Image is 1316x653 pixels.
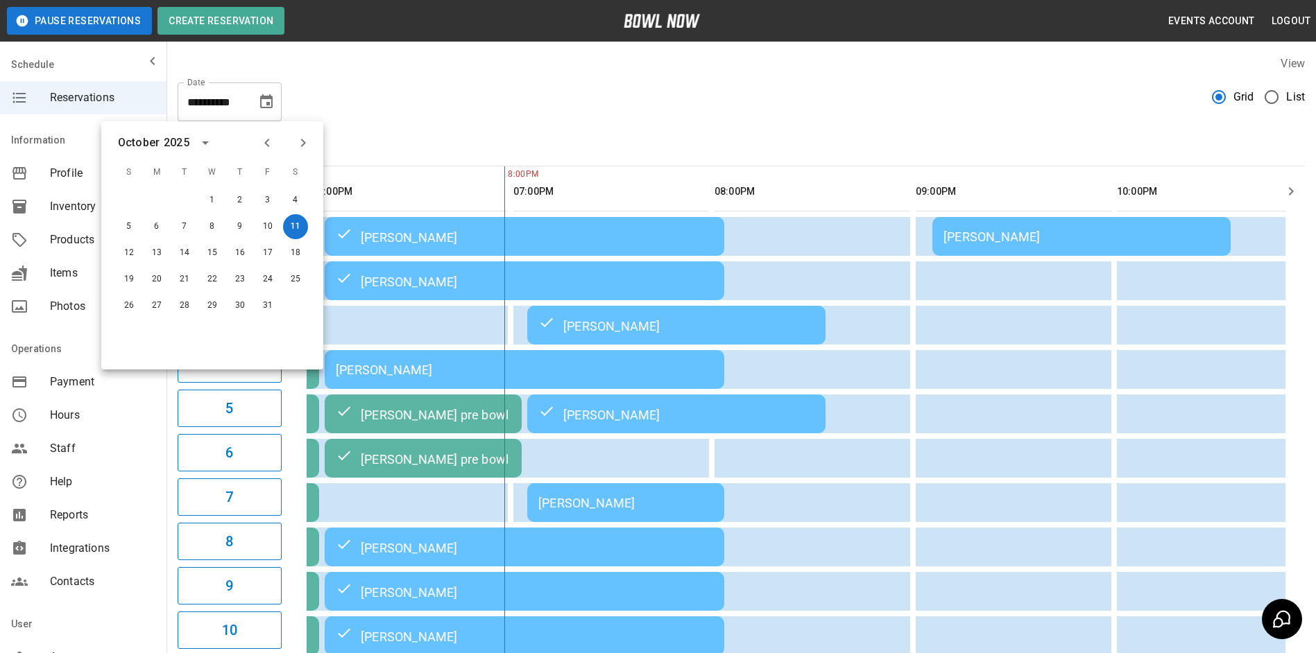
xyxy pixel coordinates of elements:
[943,229,1220,244] div: [PERSON_NAME]
[283,188,308,213] button: Oct 4, 2025
[178,478,282,516] button: 7
[283,159,308,186] span: S
[157,7,284,35] button: Create Reservation
[228,159,253,186] span: T
[336,363,713,377] div: [PERSON_NAME]
[336,406,511,422] div: [PERSON_NAME] pre bowl
[222,619,237,641] h6: 10
[178,523,282,560] button: 8
[228,214,253,239] button: Oct 9, 2025
[228,188,253,213] button: Oct 2, 2025
[200,159,225,186] span: W
[50,165,155,182] span: Profile
[1286,89,1305,105] span: List
[50,473,155,490] span: Help
[504,168,508,182] span: 8:00PM
[225,397,233,419] h6: 5
[50,540,155,557] span: Integrations
[50,198,155,215] span: Inventory
[172,267,197,292] button: Oct 21, 2025
[50,507,155,523] span: Reports
[172,241,197,265] button: Oct 14, 2025
[117,159,142,186] span: S
[336,228,713,245] div: [PERSON_NAME]
[1233,89,1254,105] span: Grid
[336,539,713,555] div: [PERSON_NAME]
[624,14,700,28] img: logo
[228,241,253,265] button: Oct 16, 2025
[283,267,308,292] button: Oct 25, 2025
[178,132,1305,166] div: inventory tabs
[178,611,282,649] button: 10
[50,298,155,315] span: Photos
[50,374,155,390] span: Payment
[1266,8,1316,34] button: Logout
[172,214,197,239] button: Oct 7, 2025
[200,293,225,318] button: Oct 29, 2025
[228,293,253,318] button: Oct 30, 2025
[225,486,233,508] h6: 7
[200,214,225,239] button: Oct 8, 2025
[50,573,155,590] span: Contacts
[144,241,169,265] button: Oct 13, 2025
[255,188,280,213] button: Oct 3, 2025
[118,134,160,151] div: October
[178,390,282,427] button: 5
[50,407,155,424] span: Hours
[225,442,233,464] h6: 6
[255,214,280,239] button: Oct 10, 2025
[172,293,197,318] button: Oct 28, 2025
[200,188,225,213] button: Oct 1, 2025
[255,241,280,265] button: Oct 17, 2025
[225,575,233,597] h6: 9
[255,293,280,318] button: Oct 31, 2025
[283,214,308,239] button: Oct 11, 2025
[117,214,142,239] button: Oct 5, 2025
[172,159,197,186] span: T
[50,89,155,106] span: Reservations
[50,265,155,281] span: Items
[178,567,282,604] button: 9
[7,7,152,35] button: Pause Reservations
[1163,8,1261,34] button: Events Account
[117,293,142,318] button: Oct 26, 2025
[336,583,713,600] div: [PERSON_NAME]
[117,241,142,265] button: Oct 12, 2025
[291,131,315,155] button: Next month
[538,496,713,510] div: [PERSON_NAME]
[194,131,217,155] button: calendar view is open, switch to year view
[144,267,169,292] button: Oct 20, 2025
[336,272,713,289] div: [PERSON_NAME]
[200,241,225,265] button: Oct 15, 2025
[336,450,511,467] div: [PERSON_NAME] pre bowl
[164,134,189,151] div: 2025
[255,159,280,186] span: F
[228,267,253,292] button: Oct 23, 2025
[538,317,814,333] div: [PERSON_NAME]
[50,232,155,248] span: Products
[225,530,233,552] h6: 8
[253,88,280,116] button: Choose date, selected date is Oct 11, 2025
[117,267,142,292] button: Oct 19, 2025
[1281,57,1305,70] label: View
[200,267,225,292] button: Oct 22, 2025
[178,434,282,471] button: 6
[144,214,169,239] button: Oct 6, 2025
[144,159,169,186] span: M
[255,267,280,292] button: Oct 24, 2025
[50,440,155,457] span: Staff
[336,627,713,644] div: [PERSON_NAME]
[538,406,814,422] div: [PERSON_NAME]
[144,293,169,318] button: Oct 27, 2025
[255,131,279,155] button: Previous month
[283,241,308,265] button: Oct 18, 2025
